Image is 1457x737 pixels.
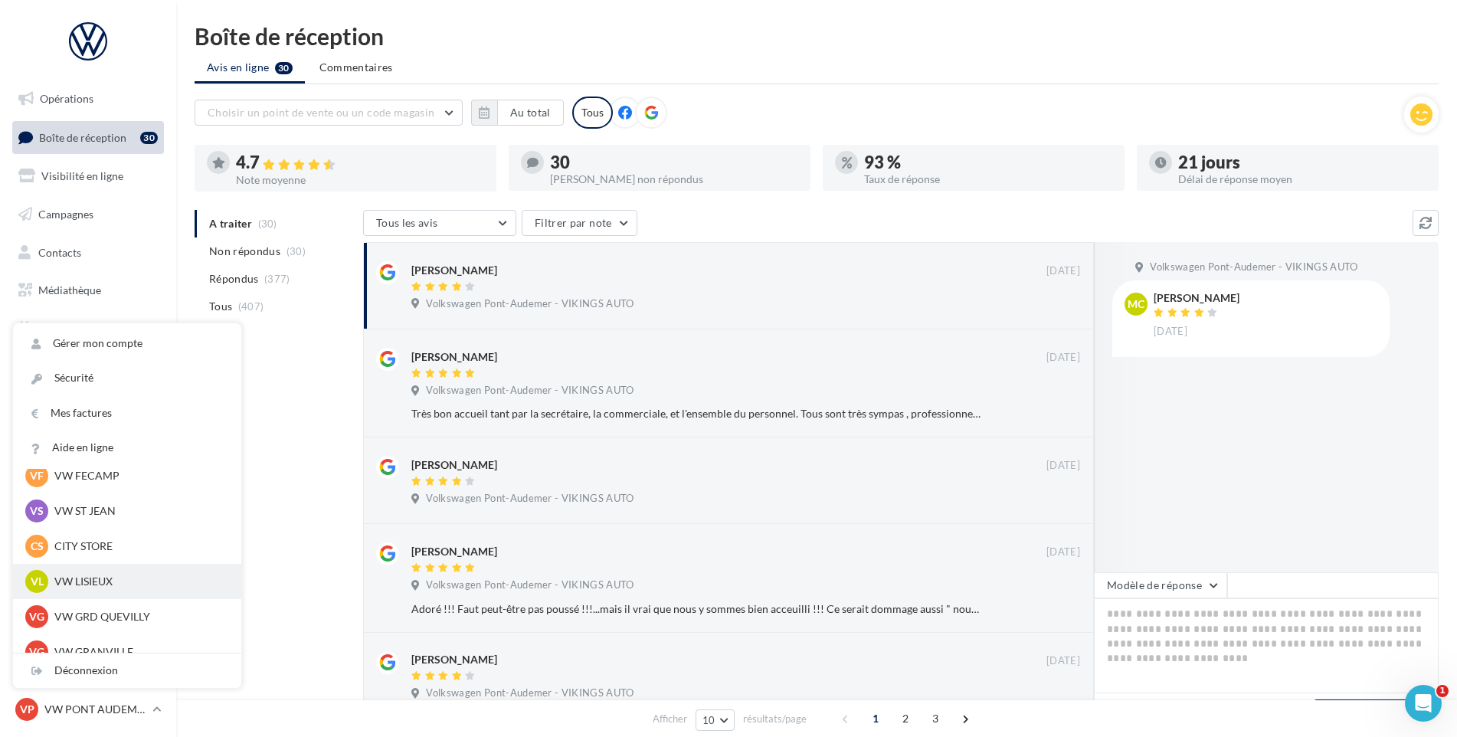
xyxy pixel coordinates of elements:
[38,283,101,296] span: Médiathèque
[522,210,637,236] button: Filtrer par note
[38,208,93,221] span: Campagnes
[319,60,393,75] span: Commentaires
[31,574,44,589] span: VL
[426,297,634,311] span: Volkswagen Pont-Audemer - VIKINGS AUTO
[195,100,463,126] button: Choisir un point de vente ou un code magasin
[1094,572,1227,598] button: Modèle de réponse
[38,245,81,258] span: Contacts
[497,100,564,126] button: Au total
[863,706,888,731] span: 1
[864,174,1112,185] div: Taux de réponse
[1046,459,1080,473] span: [DATE]
[30,468,44,483] span: VF
[1046,264,1080,278] span: [DATE]
[426,492,634,506] span: Volkswagen Pont-Audemer - VIKINGS AUTO
[1154,325,1187,339] span: [DATE]
[411,406,981,421] div: Très bon accueil tant par la secrétaire, la commerciale, et l'ensemble du personnel. Tous sont tr...
[209,271,259,287] span: Répondus
[38,322,90,335] span: Calendrier
[572,97,613,129] div: Tous
[426,384,634,398] span: Volkswagen Pont-Audemer - VIKINGS AUTO
[44,702,146,717] p: VW PONT AUDEMER
[376,216,438,229] span: Tous les avis
[9,313,167,345] a: Calendrier
[653,712,687,726] span: Afficher
[30,503,44,519] span: VS
[54,644,223,660] p: VW GRANVILLE
[13,326,241,361] a: Gérer mon compte
[893,706,918,731] span: 2
[1154,293,1239,303] div: [PERSON_NAME]
[411,349,497,365] div: [PERSON_NAME]
[1046,351,1080,365] span: [DATE]
[13,431,241,465] a: Aide en ligne
[39,130,126,143] span: Boîte de réception
[13,653,241,688] div: Déconnexion
[411,652,497,667] div: [PERSON_NAME]
[1030,685,1081,706] button: Ignorer
[20,702,34,717] span: VP
[702,714,715,726] span: 10
[550,174,798,185] div: [PERSON_NAME] non répondus
[238,300,264,313] span: (407)
[1178,154,1426,171] div: 21 jours
[9,198,167,231] a: Campagnes
[195,25,1439,47] div: Boîte de réception
[1046,545,1080,559] span: [DATE]
[923,706,948,731] span: 3
[1046,654,1080,668] span: [DATE]
[209,244,280,259] span: Non répondus
[9,83,167,115] a: Opérations
[29,609,44,624] span: VG
[54,468,223,483] p: VW FECAMP
[286,245,306,257] span: (30)
[1030,403,1080,424] button: Ignorer
[13,361,241,395] a: Sécurité
[411,457,497,473] div: [PERSON_NAME]
[363,210,516,236] button: Tous les avis
[13,396,241,431] a: Mes factures
[696,709,735,731] button: 10
[9,401,167,447] a: Campagnes DataOnDemand
[471,100,564,126] button: Au total
[411,601,981,617] div: Adoré !!! Faut peut-être pas poussé !!!...mais il vrai que nous y sommes bien acceuilli !!! Ce se...
[411,544,497,559] div: [PERSON_NAME]
[1128,296,1144,312] span: MC
[426,578,634,592] span: Volkswagen Pont-Audemer - VIKINGS AUTO
[41,169,123,182] span: Visibilité en ligne
[40,92,93,105] span: Opérations
[264,273,290,285] span: (377)
[1178,174,1426,185] div: Délai de réponse moyen
[140,132,158,144] div: 30
[9,237,167,269] a: Contacts
[1405,685,1442,722] iframe: Intercom live chat
[29,644,44,660] span: VG
[9,160,167,192] a: Visibilité en ligne
[1030,598,1080,620] button: Ignorer
[31,539,44,554] span: CS
[9,351,167,396] a: PLV et print personnalisable
[1030,295,1081,316] button: Ignorer
[864,154,1112,171] div: 93 %
[54,539,223,554] p: CITY STORE
[54,574,223,589] p: VW LISIEUX
[208,106,434,119] span: Choisir un point de vente ou un code magasin
[236,175,484,185] div: Note moyenne
[54,503,223,519] p: VW ST JEAN
[1436,685,1449,697] span: 1
[1150,260,1357,274] span: Volkswagen Pont-Audemer - VIKINGS AUTO
[411,263,497,278] div: [PERSON_NAME]
[1030,490,1081,511] button: Ignorer
[426,686,634,700] span: Volkswagen Pont-Audemer - VIKINGS AUTO
[236,154,484,172] div: 4.7
[54,609,223,624] p: VW GRD QUEVILLY
[743,712,807,726] span: résultats/page
[209,299,232,314] span: Tous
[550,154,798,171] div: 30
[9,274,167,306] a: Médiathèque
[12,695,164,724] a: VP VW PONT AUDEMER
[9,121,167,154] a: Boîte de réception30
